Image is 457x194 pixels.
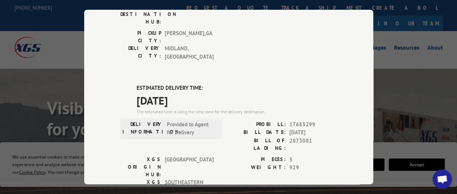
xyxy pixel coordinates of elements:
[165,29,214,45] span: [PERSON_NAME] , GA
[229,164,286,172] label: WEIGHT:
[165,45,214,61] span: MIDLAND , [GEOGRAPHIC_DATA]
[120,29,161,45] label: PICKUP CITY:
[432,169,452,189] div: Open chat
[122,120,163,136] label: DELIVERY INFORMATION:
[289,120,337,128] span: 17685299
[229,155,286,164] label: PIECES:
[289,164,337,172] span: 929
[229,120,286,128] label: PROBILL:
[137,108,337,115] div: The estimated time is using the time zone for the delivery destination.
[165,3,214,26] span: DALLAS
[167,120,216,136] span: Provided to Agent for Delivery
[165,155,214,178] span: [GEOGRAPHIC_DATA]
[229,128,286,137] label: BILL DATE:
[137,84,337,92] label: ESTIMATED DELIVERY TIME:
[289,155,337,164] span: 5
[137,92,337,108] span: [DATE]
[289,136,337,152] span: 2873081
[120,155,161,178] label: XGS ORIGIN HUB:
[289,128,337,137] span: [DATE]
[120,3,161,26] label: XGS DESTINATION HUB:
[120,45,161,61] label: DELIVERY CITY:
[229,136,286,152] label: BILL OF LADING:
